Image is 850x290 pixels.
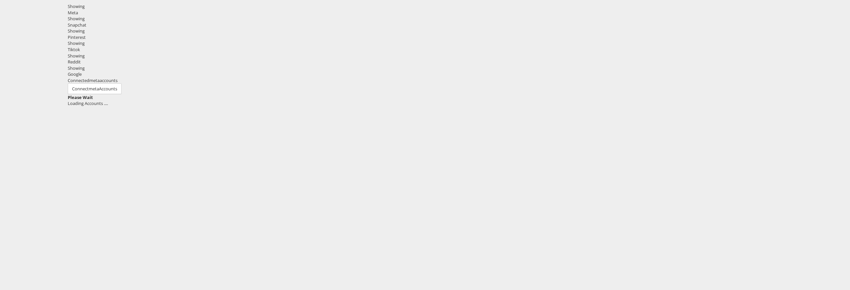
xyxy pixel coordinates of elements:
div: Connected accounts [68,77,845,84]
div: Loading Accounts .... [68,100,845,107]
div: Pinterest [68,34,845,41]
div: Showing [68,53,845,59]
div: Snapchat [68,22,845,28]
div: Showing [68,28,845,34]
button: ConnectmetaAccounts [68,83,122,94]
div: Google [68,71,845,77]
div: Showing [68,40,845,47]
span: meta [89,86,99,92]
div: Tiktok [68,47,845,53]
div: Meta [68,10,845,16]
div: Showing [68,16,845,22]
div: Reddit [68,59,845,65]
span: meta [89,77,100,83]
div: Showing [68,65,845,71]
div: Showing [68,3,845,10]
strong: Please Wait [68,94,93,100]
